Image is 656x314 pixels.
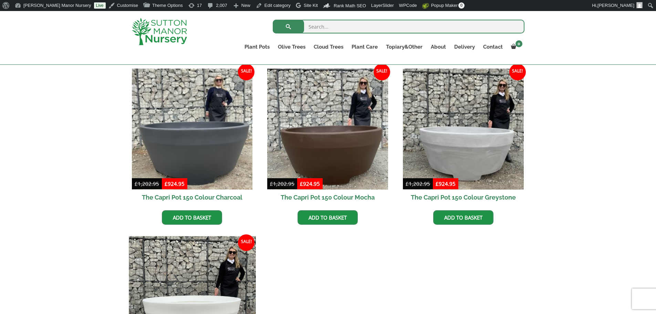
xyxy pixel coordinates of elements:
span: £ [270,180,273,187]
span: Sale! [509,64,526,80]
img: The Capri Pot 150 Colour Mocha [267,69,388,190]
bdi: 924.95 [165,180,185,187]
span: £ [436,180,439,187]
a: Add to basket: “The Capri Pot 150 Colour Charcoal” [162,210,222,225]
a: Olive Trees [274,42,310,52]
a: Sale! The Capri Pot 150 Colour Charcoal [132,69,253,205]
a: Contact [479,42,507,52]
span: Rank Math SEO [334,3,366,8]
span: 0 [458,2,465,9]
span: Site Kit [304,3,318,8]
span: [PERSON_NAME] [597,3,634,8]
bdi: 1,202.95 [270,180,294,187]
a: Sale! The Capri Pot 150 Colour Greystone [403,69,524,205]
img: logo [132,18,187,45]
a: Plant Pots [240,42,274,52]
bdi: 1,202.95 [406,180,430,187]
span: £ [135,180,138,187]
a: Add to basket: “The Capri Pot 150 Colour Greystone” [433,210,493,225]
a: Live [94,2,106,9]
bdi: 924.95 [300,180,320,187]
a: Topiary&Other [382,42,427,52]
img: The Capri Pot 150 Colour Greystone [403,69,524,190]
h2: The Capri Pot 150 Colour Greystone [403,190,524,205]
input: Search... [273,20,524,33]
bdi: 1,202.95 [135,180,159,187]
a: 0 [507,42,524,52]
a: Delivery [450,42,479,52]
span: Sale! [374,64,390,80]
span: Sale! [238,234,254,251]
a: Cloud Trees [310,42,347,52]
a: Plant Care [347,42,382,52]
span: £ [300,180,303,187]
span: £ [165,180,168,187]
a: About [427,42,450,52]
span: 0 [516,40,522,47]
span: £ [406,180,409,187]
bdi: 924.95 [436,180,456,187]
a: Sale! The Capri Pot 150 Colour Mocha [267,69,388,205]
span: Sale! [238,64,254,80]
h2: The Capri Pot 150 Colour Mocha [267,190,388,205]
a: Add to basket: “The Capri Pot 150 Colour Mocha” [298,210,358,225]
h2: The Capri Pot 150 Colour Charcoal [132,190,253,205]
img: The Capri Pot 150 Colour Charcoal [132,69,253,190]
